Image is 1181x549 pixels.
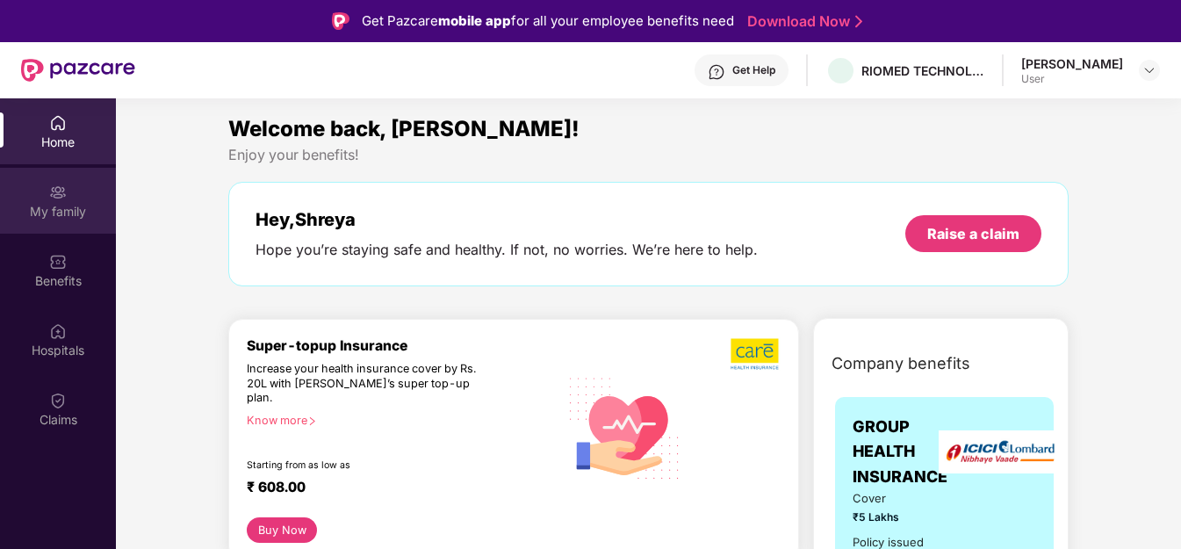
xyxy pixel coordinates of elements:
[853,415,947,489] span: GROUP HEALTH INSURANCE
[732,63,775,77] div: Get Help
[247,362,482,407] div: Increase your health insurance cover by Rs. 20L with [PERSON_NAME]’s super top-up plan.
[708,63,725,81] img: svg+xml;base64,PHN2ZyBpZD0iSGVscC0zMngzMiIgeG1sbnM9Imh0dHA6Ly93d3cudzMub3JnLzIwMDAvc3ZnIiB3aWR0aD...
[1142,63,1156,77] img: svg+xml;base64,PHN2ZyBpZD0iRHJvcGRvd24tMzJ4MzIiIHhtbG5zPSJodHRwOi8vd3d3LnczLm9yZy8yMDAwL3N2ZyIgd2...
[927,224,1019,243] div: Raise a claim
[256,209,758,230] div: Hey, Shreya
[861,62,984,79] div: RIOMED TECHNOLOGIES INDIA PRIVATE LIMITED
[49,184,67,201] img: svg+xml;base64,PHN2ZyB3aWR0aD0iMjAiIGhlaWdodD0iMjAiIHZpZXdCb3g9IjAgMCAyMCAyMCIgZmlsbD0ibm9uZSIgeG...
[247,337,558,354] div: Super-topup Insurance
[855,12,862,31] img: Stroke
[247,459,483,472] div: Starting from as low as
[731,337,781,371] img: b5dec4f62d2307b9de63beb79f102df3.png
[438,12,511,29] strong: mobile app
[832,351,970,376] span: Company benefits
[49,114,67,132] img: svg+xml;base64,PHN2ZyBpZD0iSG9tZSIgeG1sbnM9Imh0dHA6Ly93d3cudzMub3JnLzIwMDAvc3ZnIiB3aWR0aD0iMjAiIG...
[939,430,1062,473] img: insurerLogo
[228,146,1069,164] div: Enjoy your benefits!
[228,116,580,141] span: Welcome back, [PERSON_NAME]!
[49,392,67,409] img: svg+xml;base64,PHN2ZyBpZD0iQ2xhaW0iIHhtbG5zPSJodHRwOi8vd3d3LnczLm9yZy8yMDAwL3N2ZyIgd2lkdGg9IjIwIi...
[332,12,349,30] img: Logo
[247,414,547,426] div: Know more
[49,253,67,271] img: svg+xml;base64,PHN2ZyBpZD0iQmVuZWZpdHMiIHhtbG5zPSJodHRwOi8vd3d3LnczLm9yZy8yMDAwL3N2ZyIgd2lkdGg9Ij...
[1021,55,1123,72] div: [PERSON_NAME]
[247,517,317,543] button: Buy Now
[1021,72,1123,86] div: User
[747,12,857,31] a: Download Now
[558,359,692,495] img: svg+xml;base64,PHN2ZyB4bWxucz0iaHR0cDovL3d3dy53My5vcmcvMjAwMC9zdmciIHhtbG5zOnhsaW5rPSJodHRwOi8vd3...
[362,11,734,32] div: Get Pazcare for all your employee benefits need
[307,416,317,426] span: right
[49,322,67,340] img: svg+xml;base64,PHN2ZyBpZD0iSG9zcGl0YWxzIiB4bWxucz0iaHR0cDovL3d3dy53My5vcmcvMjAwMC9zdmciIHdpZHRoPS...
[256,241,758,259] div: Hope you’re staying safe and healthy. If not, no worries. We’re here to help.
[853,489,931,507] span: Cover
[21,59,135,82] img: New Pazcare Logo
[853,509,931,526] span: ₹5 Lakhs
[247,479,540,500] div: ₹ 608.00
